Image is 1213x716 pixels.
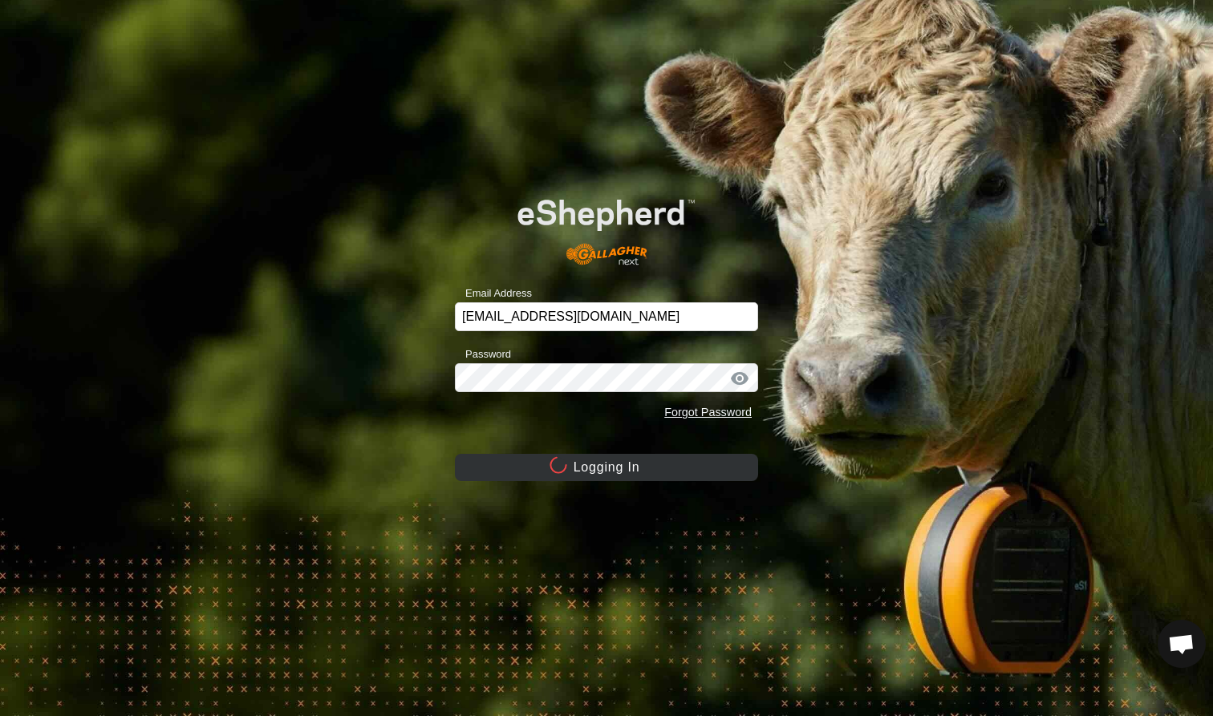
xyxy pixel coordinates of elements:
label: Password [455,346,511,362]
a: Forgot Password [664,406,752,419]
a: Open chat [1158,620,1206,668]
img: E-shepherd Logo [485,174,728,277]
input: Email Address [455,302,758,331]
label: Email Address [455,285,532,301]
button: Logging In [455,454,758,481]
